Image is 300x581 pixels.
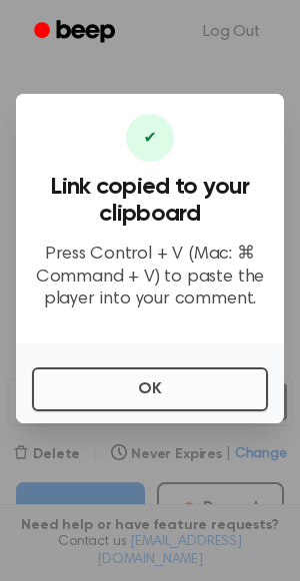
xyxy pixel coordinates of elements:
[20,13,133,52] a: Beep
[183,8,280,56] a: Log Out
[32,367,268,411] button: OK
[126,114,174,162] div: ✔
[32,244,268,311] p: Press Control + V (Mac: ⌘ Command + V) to paste the player into your comment.
[32,174,268,228] h3: Link copied to your clipboard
